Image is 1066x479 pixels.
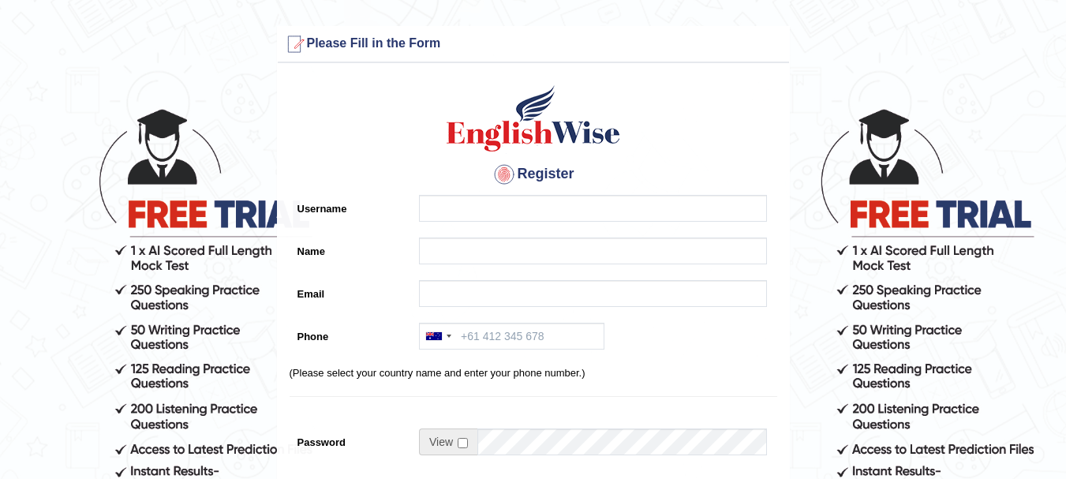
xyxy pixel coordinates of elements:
[420,324,456,349] div: Australia: +61
[290,280,412,301] label: Email
[290,323,412,344] label: Phone
[443,83,623,154] img: Logo of English Wise create a new account for intelligent practice with AI
[290,428,412,450] label: Password
[419,323,604,350] input: +61 412 345 678
[290,195,412,216] label: Username
[282,32,785,57] h3: Please Fill in the Form
[458,438,468,448] input: Show/Hide Password
[290,238,412,259] label: Name
[290,365,777,380] p: (Please select your country name and enter your phone number.)
[290,162,777,187] h4: Register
